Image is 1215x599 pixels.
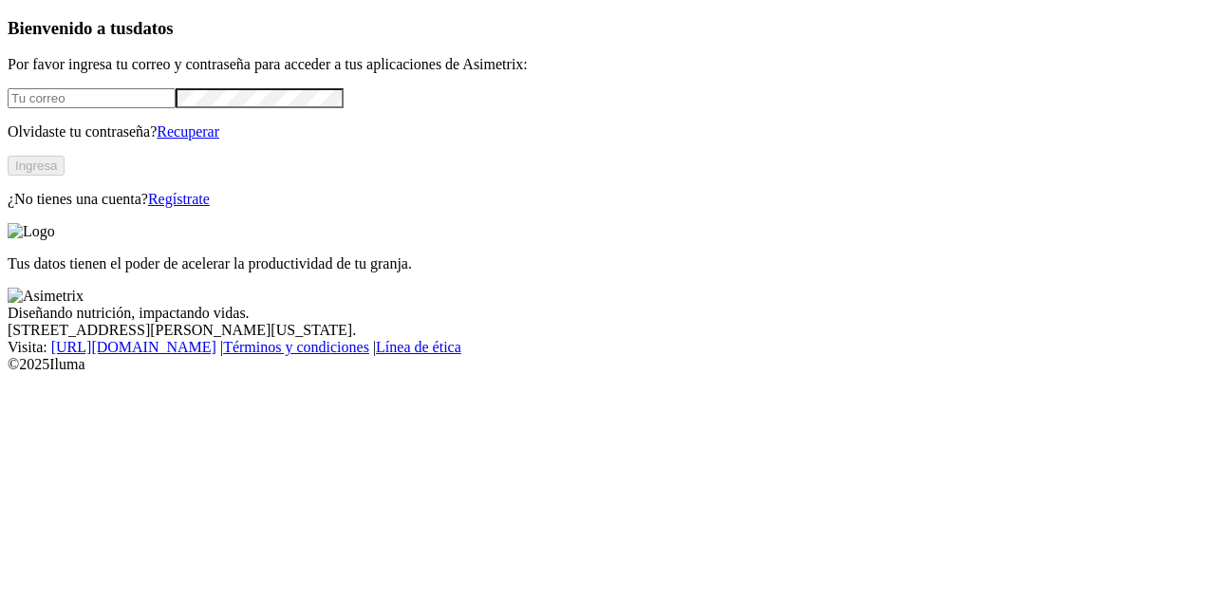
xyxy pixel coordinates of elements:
img: Asimetrix [8,288,84,305]
p: Por favor ingresa tu correo y contraseña para acceder a tus aplicaciones de Asimetrix: [8,56,1207,73]
h3: Bienvenido a tus [8,18,1207,39]
div: Visita : | | [8,339,1207,356]
p: Olvidaste tu contraseña? [8,123,1207,140]
span: datos [133,18,174,38]
p: Tus datos tienen el poder de acelerar la productividad de tu granja. [8,255,1207,272]
div: [STREET_ADDRESS][PERSON_NAME][US_STATE]. [8,322,1207,339]
div: Diseñando nutrición, impactando vidas. [8,305,1207,322]
a: Términos y condiciones [223,339,369,355]
div: © 2025 Iluma [8,356,1207,373]
p: ¿No tienes una cuenta? [8,191,1207,208]
a: Regístrate [148,191,210,207]
a: Línea de ética [376,339,461,355]
img: Logo [8,223,55,240]
button: Ingresa [8,156,65,176]
a: [URL][DOMAIN_NAME] [51,339,216,355]
a: Recuperar [157,123,219,140]
input: Tu correo [8,88,176,108]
